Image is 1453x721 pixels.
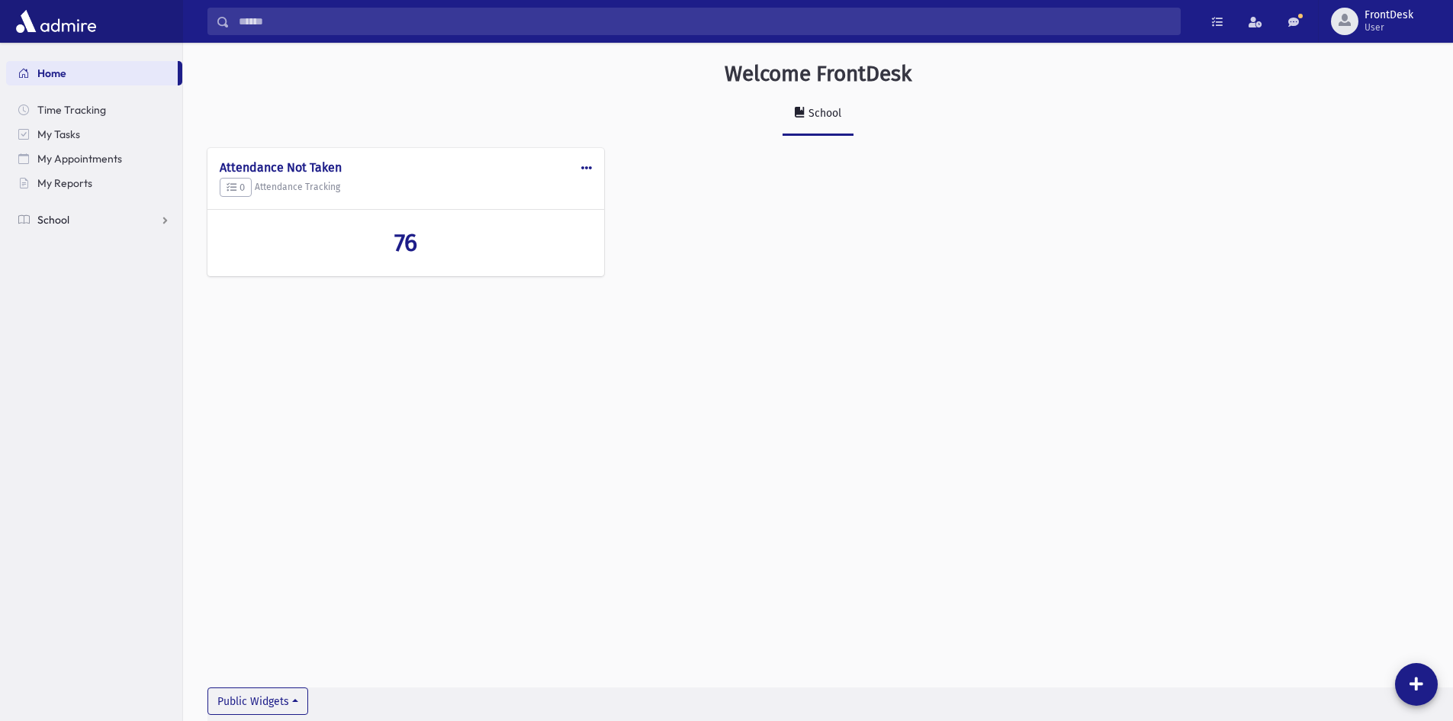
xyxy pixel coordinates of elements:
[207,687,308,715] button: Public Widgets
[6,98,182,122] a: Time Tracking
[1365,21,1413,34] span: User
[6,208,182,232] a: School
[37,213,69,227] span: School
[12,6,100,37] img: AdmirePro
[220,228,592,257] a: 76
[37,176,92,190] span: My Reports
[37,152,122,166] span: My Appointments
[783,93,853,136] a: School
[37,127,80,141] span: My Tasks
[6,61,178,85] a: Home
[227,182,245,193] span: 0
[37,66,66,80] span: Home
[1365,9,1413,21] span: FrontDesk
[220,160,592,175] h4: Attendance Not Taken
[220,178,252,198] button: 0
[230,8,1180,35] input: Search
[6,171,182,195] a: My Reports
[725,61,911,87] h3: Welcome FrontDesk
[6,146,182,171] a: My Appointments
[37,103,106,117] span: Time Tracking
[6,122,182,146] a: My Tasks
[805,107,841,120] div: School
[220,178,592,198] h5: Attendance Tracking
[394,228,417,257] span: 76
